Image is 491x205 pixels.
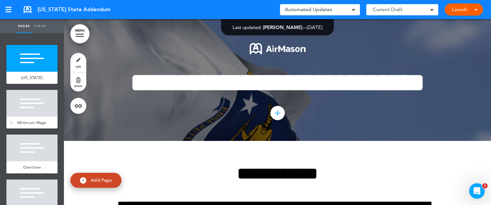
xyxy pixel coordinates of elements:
a: [US_STATE] [6,72,58,84]
span: Overtime [23,165,41,170]
div: — [233,25,323,30]
a: Launch [449,4,470,16]
span: Last updated: [233,24,262,30]
a: Minimum Wage [6,117,58,129]
a: style [70,53,86,72]
span: style [75,64,81,68]
img: add.svg [80,177,86,184]
iframe: Intercom live chat [469,183,485,199]
span: 1 [482,183,487,188]
span: Current Draft [373,5,402,14]
a: Overtime [6,161,58,173]
span: delete [74,84,82,88]
a: Theme [32,19,48,33]
span: Automated Updates [285,5,332,14]
span: [DATE] [307,24,323,30]
img: 1722553576973-Airmason_logo_White.png [250,43,306,54]
a: delete [70,72,86,92]
a: Add Page [70,173,121,188]
span: [US_STATE] [21,75,43,80]
a: Pages [16,19,32,33]
a: MENU [70,24,90,43]
span: [US_STATE] State Addendum [38,6,110,13]
span: Add Page [91,177,112,183]
span: Minimum Wage [17,120,47,125]
span: [PERSON_NAME] [263,24,302,30]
